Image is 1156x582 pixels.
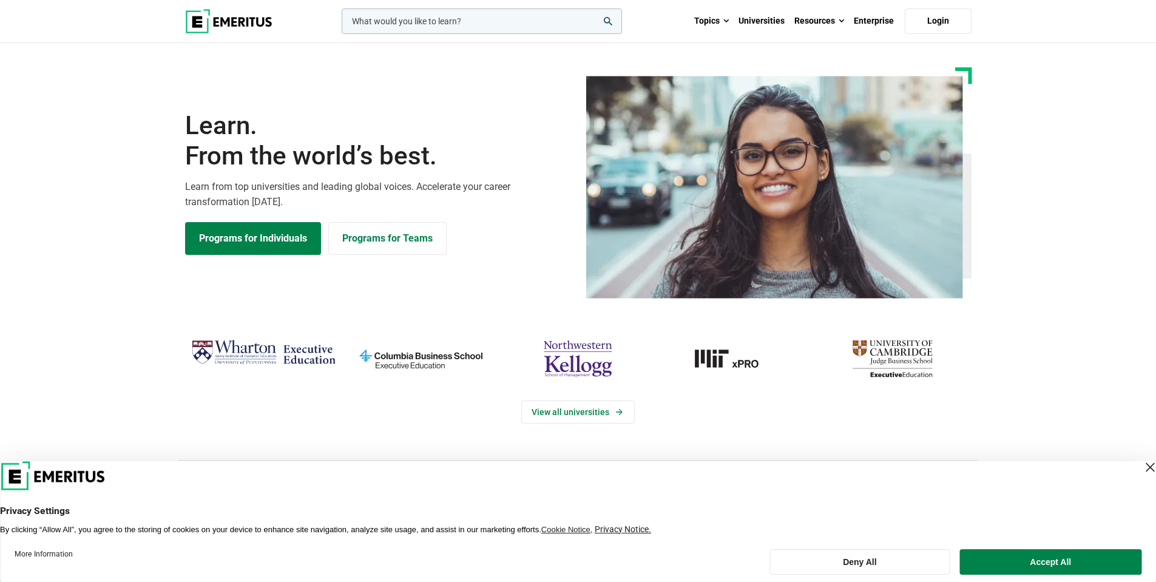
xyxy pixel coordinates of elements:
[348,335,493,382] img: columbia-business-school
[185,179,571,210] p: Learn from top universities and leading global voices. Accelerate your career transformation [DATE].
[505,335,651,382] img: northwestern-kellogg
[191,335,336,371] img: Wharton Executive Education
[185,141,571,171] span: From the world’s best.
[905,8,972,34] a: Login
[521,401,635,424] a: View Universities
[185,222,321,255] a: Explore Programs
[185,110,571,172] h1: Learn.
[342,8,622,34] input: woocommerce-product-search-field-0
[663,335,808,382] img: MIT xPRO
[328,222,447,255] a: Explore for Business
[586,76,963,299] img: Learn from the world's best
[663,335,808,382] a: MIT-xPRO
[820,335,965,382] img: cambridge-judge-business-school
